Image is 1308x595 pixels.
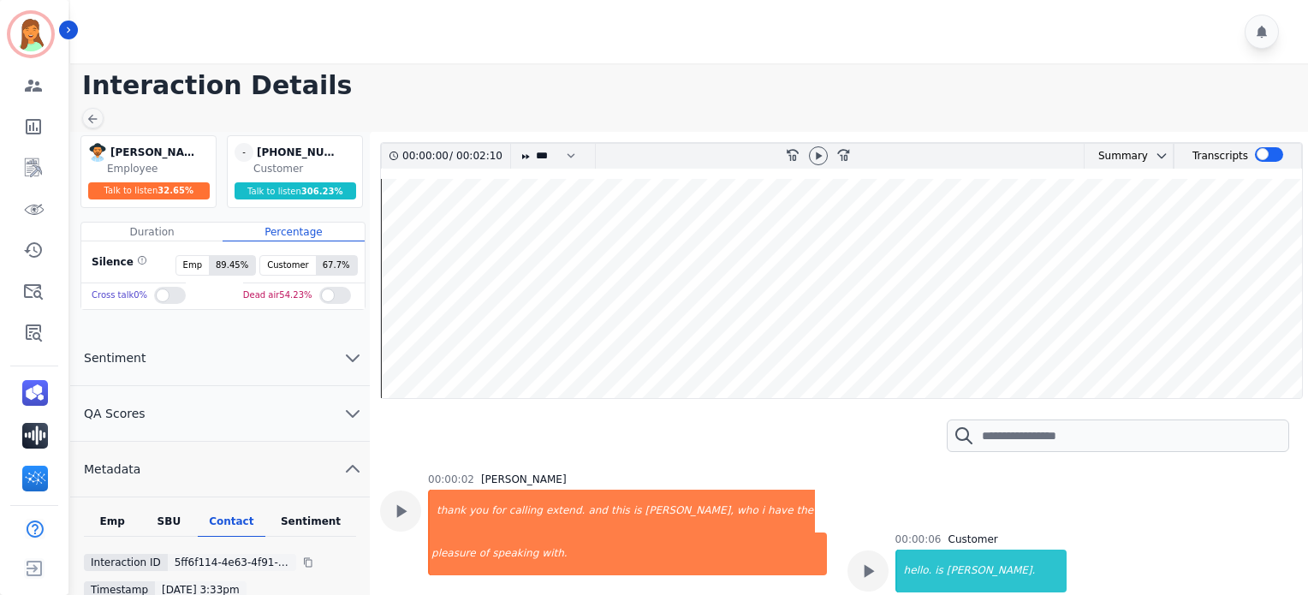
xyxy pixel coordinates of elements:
[10,14,51,55] img: Bordered avatar
[1085,144,1148,169] div: Summary
[70,330,370,386] button: Sentiment chevron down
[490,533,540,575] div: speaking
[490,490,508,533] div: for
[209,256,255,275] span: 89.45 %
[301,187,343,196] span: 306.23 %
[260,256,316,275] span: Customer
[945,550,1067,592] div: [PERSON_NAME].
[342,403,363,424] svg: chevron down
[897,550,934,592] div: hello.
[1148,149,1168,163] button: chevron down
[933,550,945,592] div: is
[92,283,147,308] div: Cross talk 0 %
[453,144,500,169] div: 00:02:10
[760,490,766,533] div: i
[342,348,363,368] svg: chevron down
[70,349,159,366] span: Sentiment
[795,490,816,533] div: the
[895,533,942,546] div: 00:00:06
[1192,144,1248,169] div: Transcripts
[253,162,359,176] div: Customer
[168,554,296,571] div: 5ff6f114-4e63-4f91-8b41-892c0fa15dfa
[88,182,210,199] div: Talk to listen
[110,143,196,162] div: [PERSON_NAME]
[643,490,735,533] div: [PERSON_NAME],
[158,186,193,195] span: 32.65 %
[70,386,370,442] button: QA Scores chevron down
[316,256,357,275] span: 67.7 %
[257,143,342,162] div: [PHONE_NUMBER]
[70,442,370,497] button: Metadata chevron up
[508,490,544,533] div: calling
[609,490,632,533] div: this
[243,283,312,308] div: Dead air 54.23 %
[82,70,1308,101] h1: Interaction Details
[198,515,266,537] div: Contact
[586,490,609,533] div: and
[88,255,147,276] div: Silence
[430,533,478,575] div: pleasure
[402,144,449,169] div: 00:00:00
[540,533,826,575] div: with.
[176,256,209,275] span: Emp
[140,515,197,537] div: SBU
[235,143,253,162] span: -
[467,490,490,533] div: you
[70,405,159,422] span: QA Scores
[265,515,356,537] div: Sentiment
[235,182,356,199] div: Talk to listen
[84,515,140,537] div: Emp
[223,223,364,241] div: Percentage
[766,490,794,533] div: have
[632,490,644,533] div: is
[1155,149,1168,163] svg: chevron down
[478,533,491,575] div: of
[81,223,223,241] div: Duration
[402,144,507,169] div: /
[948,533,998,546] div: Customer
[481,473,567,486] div: [PERSON_NAME]
[544,490,586,533] div: extend.
[430,490,467,533] div: thank
[70,461,154,478] span: Metadata
[428,473,474,486] div: 00:00:02
[735,490,760,533] div: who
[342,459,363,479] svg: chevron up
[107,162,212,176] div: Employee
[84,554,168,571] div: Interaction ID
